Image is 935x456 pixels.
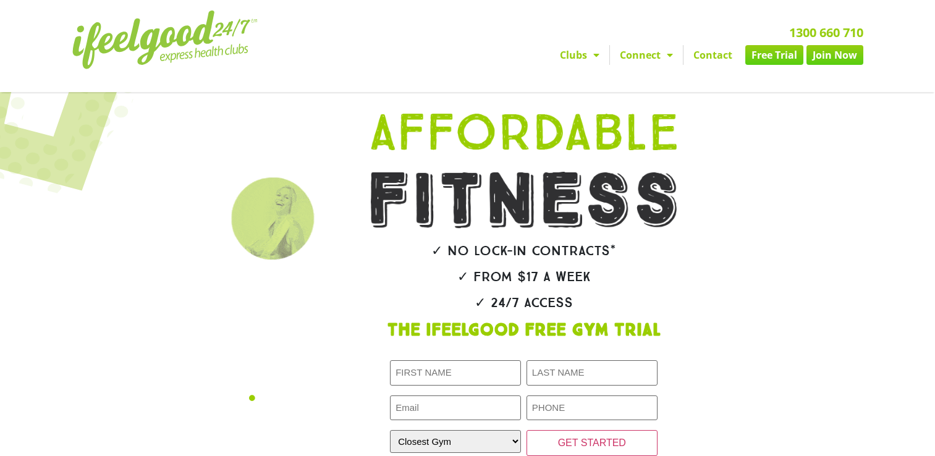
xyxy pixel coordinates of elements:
[527,430,658,456] input: GET STARTED
[333,296,715,310] h2: ✓ 24/7 Access
[683,45,742,65] a: Contact
[333,244,715,258] h2: ✓ No lock-in contracts*
[789,24,863,41] a: 1300 660 710
[806,45,863,65] a: Join Now
[390,395,521,421] input: Email
[527,395,658,421] input: PHONE
[745,45,803,65] a: Free Trial
[610,45,683,65] a: Connect
[333,322,715,339] h1: The IfeelGood Free Gym Trial
[390,360,521,386] input: FIRST NAME
[527,360,658,386] input: LAST NAME
[333,270,715,284] h2: ✓ From $17 a week
[353,45,863,65] nav: Menu
[550,45,609,65] a: Clubs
